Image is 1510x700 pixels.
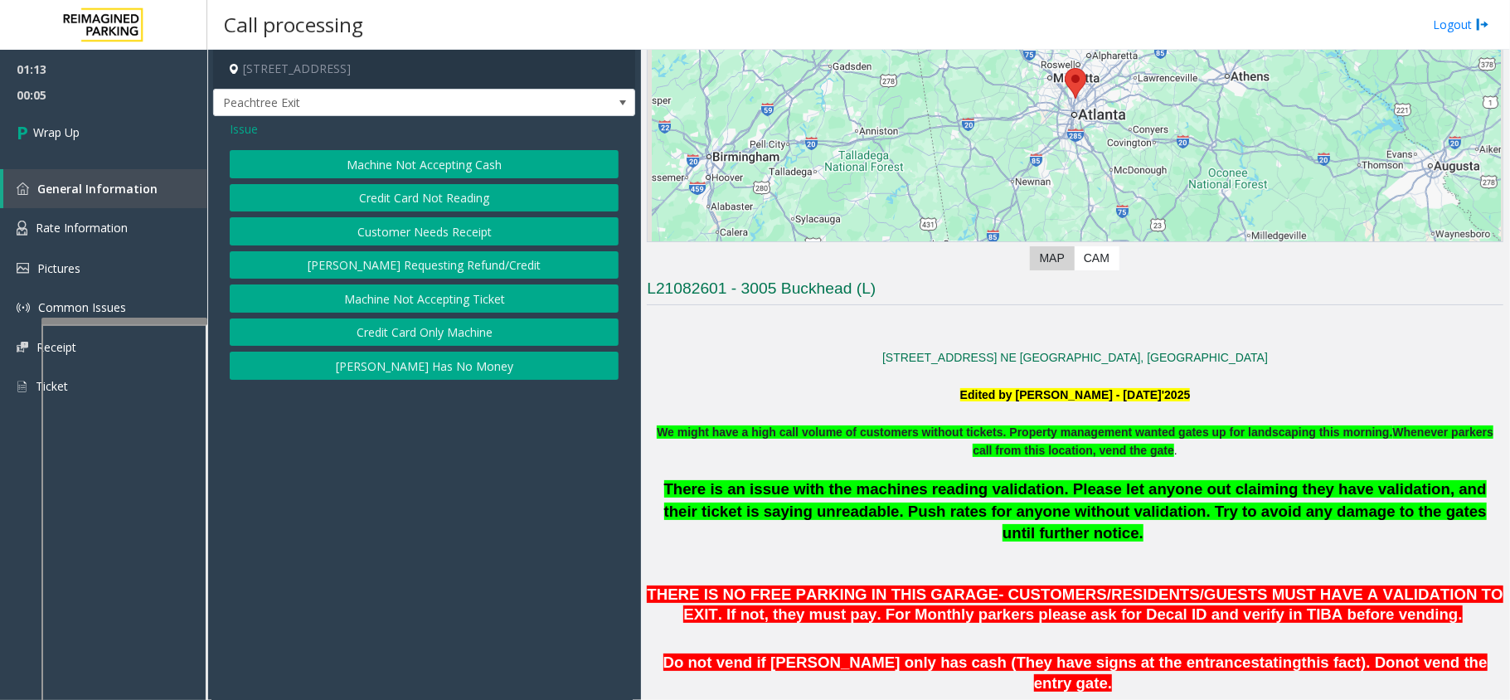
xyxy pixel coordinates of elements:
img: 'icon' [17,342,28,352]
button: Credit Card Only Machine [230,318,619,347]
button: Credit Card Not Reading [230,184,619,212]
img: 'icon' [17,263,29,274]
button: Customer Needs Receipt [230,217,619,245]
span: General Information [37,181,158,197]
button: Machine Not Accepting Ticket [230,284,619,313]
span: not vend the entry gate. [1034,654,1488,692]
img: 'icon' [17,182,29,195]
span: We might have a high call volume of customers without tickets. Property management wanted gates u... [657,425,1392,439]
img: logout [1476,16,1489,33]
div: 3005 Peachtree Road Northeast, Atlanta, GA [1065,68,1086,99]
span: Common Issues [38,299,126,315]
h3: L21082601 - 3005 Buckhead (L) [647,278,1503,305]
button: [PERSON_NAME] Has No Money [230,352,619,380]
span: Peachtree Exit [214,90,551,116]
span: There is an issue with the machines reading validation. Please let anyone out claiming they have ... [664,480,1487,542]
span: THERE IS NO FREE PARKING IN THIS GARAGE- CUSTOMERS/RESIDENTS/GUESTS MUST HAVE A VALIDATION TO EXI... [647,586,1503,624]
span: Wrap Up [33,124,80,141]
a: Logout [1433,16,1489,33]
span: Receipt [36,339,76,355]
img: 'icon' [17,221,27,236]
h4: [STREET_ADDRESS] [213,50,635,89]
a: [STREET_ADDRESS] NE [GEOGRAPHIC_DATA], [GEOGRAPHIC_DATA] [882,351,1268,364]
span: stating [1251,654,1302,671]
label: Map [1030,246,1075,270]
h3: Call processing [216,4,371,45]
img: 'icon' [17,301,30,314]
img: 'icon' [17,379,27,394]
span: Ticket [36,378,68,394]
label: CAM [1074,246,1119,270]
span: Issue [230,120,258,138]
span: Pictures [37,260,80,276]
span: this fact). Do [1302,654,1396,671]
b: Edited by [PERSON_NAME] - [DATE]'2025 [960,388,1191,401]
span: Rate Information [36,220,128,236]
a: General Information [3,169,207,208]
button: Machine Not Accepting Cash [230,150,619,178]
span: Do not vend if [PERSON_NAME] only has cash (They have signs at the entrance [663,654,1251,671]
button: [PERSON_NAME] Requesting Refund/Credit [230,251,619,280]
